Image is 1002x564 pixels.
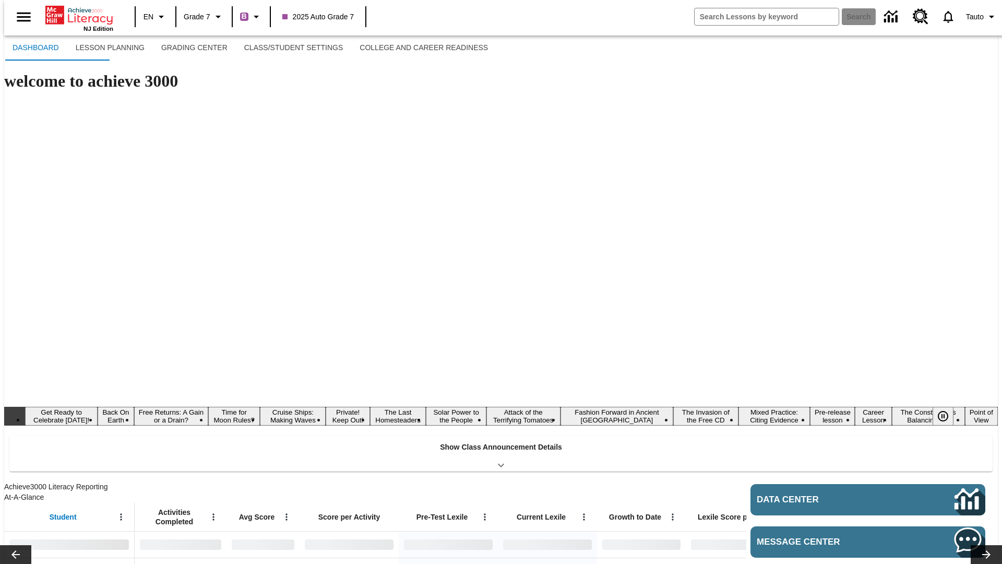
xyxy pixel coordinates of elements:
[239,512,275,522] span: Avg Score
[738,407,810,426] button: Slide 12 Mixed Practice: Citing Evidence
[4,72,998,91] h1: welcome to achieve 3000
[750,526,985,558] a: Message Center
[486,407,560,426] button: Slide 9 Attack of the Terrifying Tomatoes
[184,11,210,22] span: Grade 7
[139,7,172,26] button: Language: EN, Select a language
[477,509,493,525] button: Open Menu
[279,509,294,525] button: Open Menu
[318,512,380,522] span: Score per Activity
[206,509,221,525] button: Open Menu
[498,532,597,558] div: No Data,
[226,532,300,558] div: No Data,
[609,512,661,522] span: Growth to Date
[67,36,153,61] button: Lesson Planning
[935,3,962,30] a: Notifications
[242,10,247,23] span: B
[135,532,226,558] div: No Data,
[965,407,998,426] button: Slide 16 Point of View
[750,484,985,515] a: Data Center
[370,407,426,426] button: Slide 7 The Last Homesteaders
[892,407,965,426] button: Slide 15 The Constitution's Balancing Act
[517,512,566,522] span: Current Lexile
[698,512,778,522] span: Lexile Score per Month
[144,11,153,22] span: EN
[49,512,76,522] span: Student
[4,483,746,502] span: Achieve3000 Literacy Reporting
[878,3,906,31] a: Data Center
[855,407,891,426] button: Slide 14 Career Lesson
[962,7,1002,26] button: Profile/Settings
[933,407,953,426] button: Pause
[673,407,738,426] button: Slide 11 The Invasion of the Free CD
[45,5,113,26] a: Home
[757,495,894,505] span: Data Center
[282,11,354,22] span: 2025 Auto Grade 7
[757,537,899,547] span: Message Center
[236,7,267,26] button: Boost Class color is purple. Change class color
[83,26,113,32] span: NJ Edition
[4,36,67,61] button: Dashboard
[134,407,208,426] button: Slide 3 Free Returns: A Gain or a Drain?
[113,509,129,525] button: Open Menu
[810,407,855,426] button: Slide 13 Pre-release lesson
[560,407,674,426] button: Slide 10 Fashion Forward in Ancient Rome
[9,436,993,472] div: Show Class Announcement Details
[260,407,326,426] button: Slide 5 Cruise Ships: Making Waves
[180,7,229,26] button: Grade: Grade 7, Select a grade
[971,545,1002,564] button: Lesson carousel, Next
[4,36,998,61] div: SubNavbar
[45,4,113,32] div: Home
[440,442,562,453] p: Show Class Announcement Details
[208,407,260,426] button: Slide 4 Time for Moon Rules?
[906,3,935,31] a: Resource Center, Will open in new tab
[351,36,496,61] button: College and Career Readiness
[140,508,209,526] span: Activities Completed
[25,407,98,426] button: Slide 1 Get Ready to Celebrate Juneteenth!
[4,492,746,502] div: At-A-Glance
[416,512,468,522] span: Pre-Test Lexile
[153,36,236,61] button: Grading Center
[4,36,496,61] div: SubNavbar
[8,2,39,32] button: Open side menu
[933,407,964,426] div: Pause
[326,407,370,426] button: Slide 6 Private! Keep Out!
[576,509,592,525] button: Open Menu
[426,407,486,426] button: Slide 8 Solar Power to the People
[236,36,352,61] button: Class/Student Settings
[98,407,134,426] button: Slide 2 Back On Earth
[695,8,839,25] input: search field
[966,11,984,22] span: Tauto
[665,509,681,525] button: Open Menu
